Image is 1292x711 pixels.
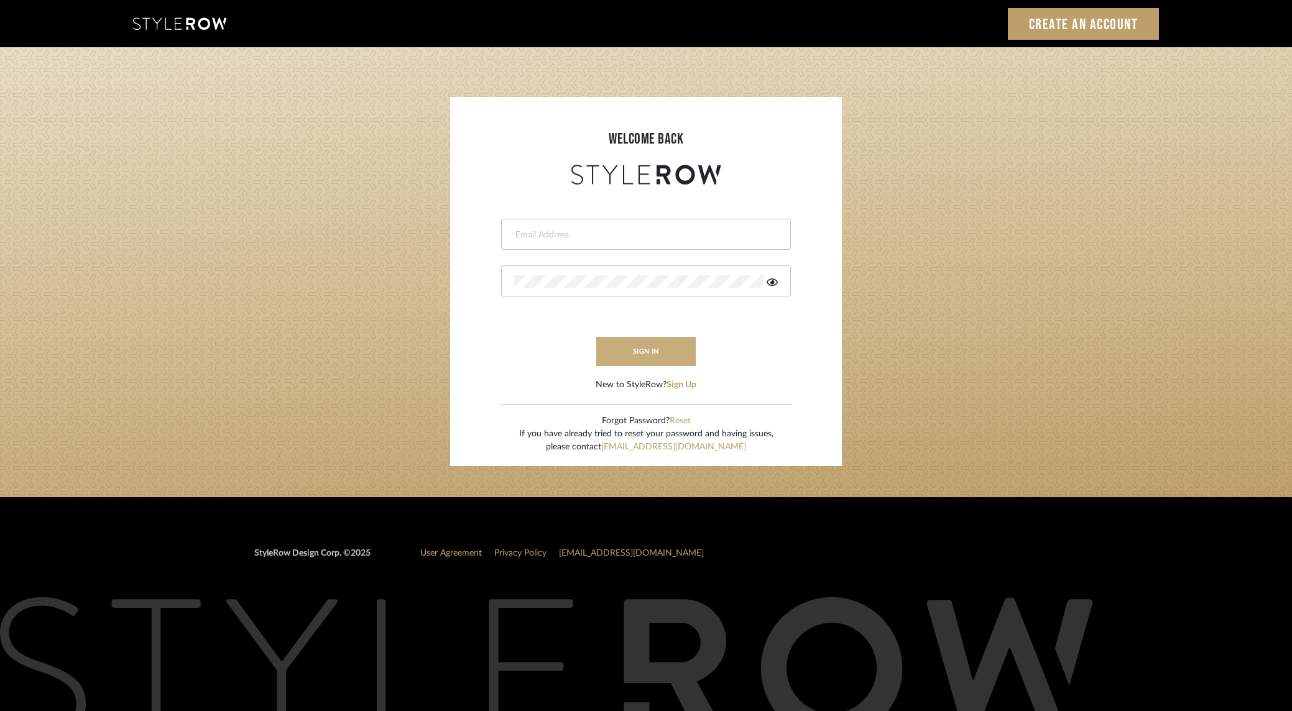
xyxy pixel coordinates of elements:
[559,549,704,557] a: [EMAIL_ADDRESS][DOMAIN_NAME]
[596,378,696,392] div: New to StyleRow?
[514,229,775,241] input: Email Address
[667,378,696,392] button: Sign Up
[596,337,696,366] button: sign in
[519,415,773,428] div: Forgot Password?
[519,428,773,454] div: If you have already tried to reset your password and having issues, please contact
[463,128,829,150] div: welcome back
[670,415,691,428] button: Reset
[420,549,482,557] a: User Agreement
[601,443,746,451] a: [EMAIL_ADDRESS][DOMAIN_NAME]
[1008,8,1160,40] a: Create an Account
[254,547,371,570] div: StyleRow Design Corp. ©2025
[494,549,547,557] a: Privacy Policy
